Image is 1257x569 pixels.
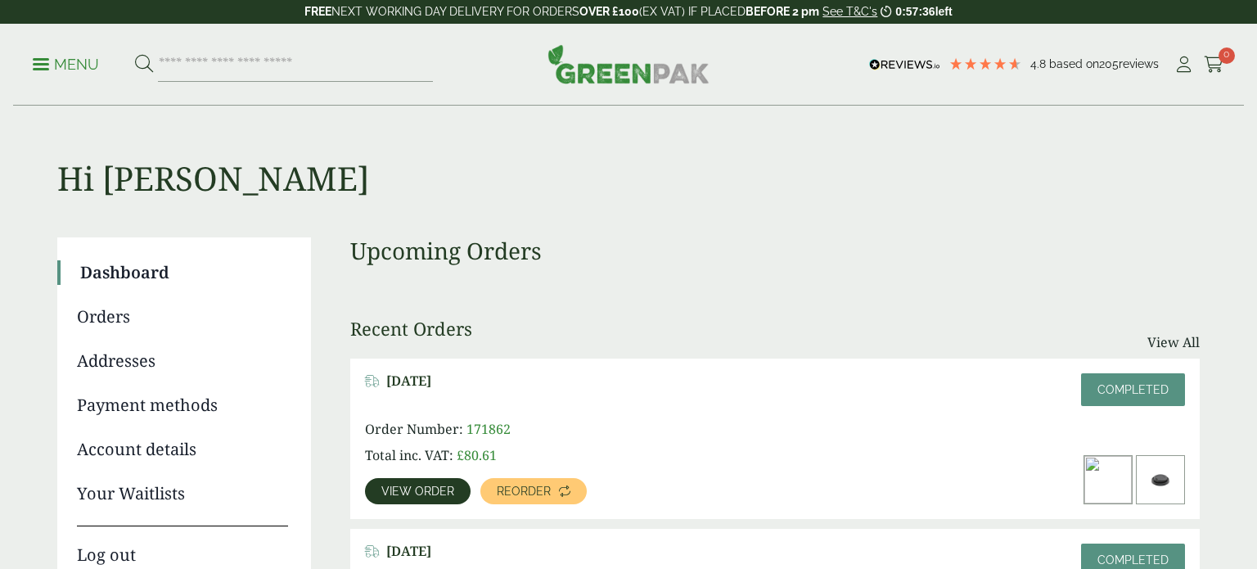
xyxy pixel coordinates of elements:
[746,5,819,18] strong: BEFORE 2 pm
[77,393,288,418] a: Payment methods
[365,420,463,438] span: Order Number:
[1204,56,1224,73] i: Cart
[935,5,953,18] span: left
[480,478,587,504] a: Reorder
[1097,553,1169,567] span: Completed
[77,349,288,373] a: Addresses
[1099,57,1119,70] span: 205
[1084,456,1132,504] img: Large-Black-Chicken-Box-with-Chicken-and-Chips-300x200.jpg
[466,420,511,438] span: 171862
[895,5,935,18] span: 0:57:36
[381,485,454,497] span: View order
[77,437,288,462] a: Account details
[1204,52,1224,77] a: 0
[77,481,288,506] a: Your Waitlists
[80,260,288,285] a: Dashboard
[1219,47,1235,64] span: 0
[77,526,288,567] a: Log out
[457,446,464,464] span: £
[1147,332,1200,352] a: View All
[1097,383,1169,396] span: Completed
[304,5,331,18] strong: FREE
[822,5,877,18] a: See T&C's
[386,544,431,559] span: [DATE]
[1174,56,1194,73] i: My Account
[350,318,472,339] h3: Recent Orders
[386,373,431,389] span: [DATE]
[457,446,497,464] bdi: 80.61
[1049,57,1099,70] span: Based on
[57,106,1200,198] h1: Hi [PERSON_NAME]
[1137,456,1184,504] img: 8oz-Black-Sip-Lid-300x200.jpg
[547,44,710,84] img: GreenPak Supplies
[365,478,471,504] a: View order
[497,485,551,497] span: Reorder
[365,446,453,464] span: Total inc. VAT:
[33,55,99,71] a: Menu
[869,59,940,70] img: REVIEWS.io
[1119,57,1159,70] span: reviews
[33,55,99,75] p: Menu
[77,305,288,329] a: Orders
[350,237,1200,265] h3: Upcoming Orders
[948,56,1022,71] div: 4.79 Stars
[579,5,639,18] strong: OVER £100
[1030,57,1049,70] span: 4.8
